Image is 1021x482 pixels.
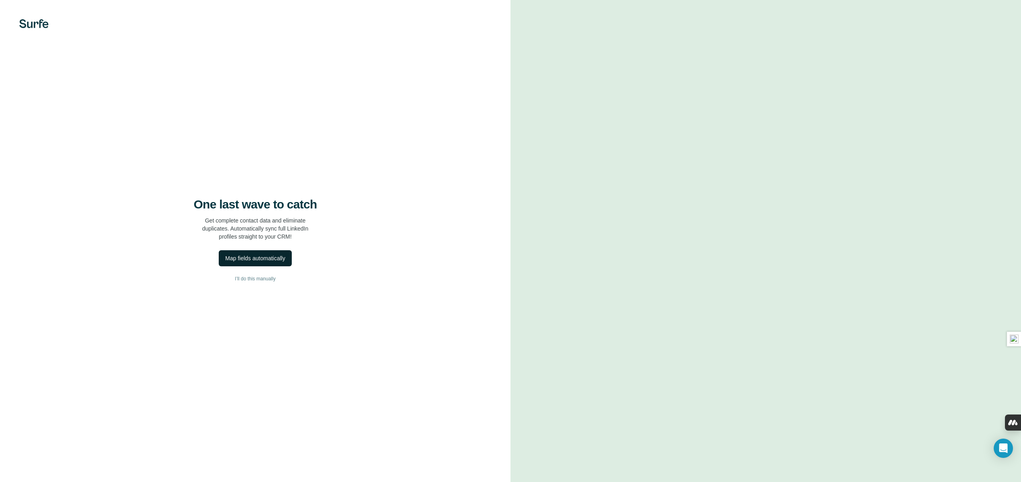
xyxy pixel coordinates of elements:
div: Open Intercom Messenger [994,439,1013,458]
div: Map fields automatically [225,254,285,262]
span: I’ll do this manually [235,275,275,282]
button: I’ll do this manually [16,273,494,285]
button: Map fields automatically [219,250,291,266]
h4: One last wave to catch [194,197,317,212]
p: Get complete contact data and eliminate duplicates. Automatically sync full LinkedIn profiles str... [202,216,309,241]
img: Surfe's logo [19,19,49,28]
